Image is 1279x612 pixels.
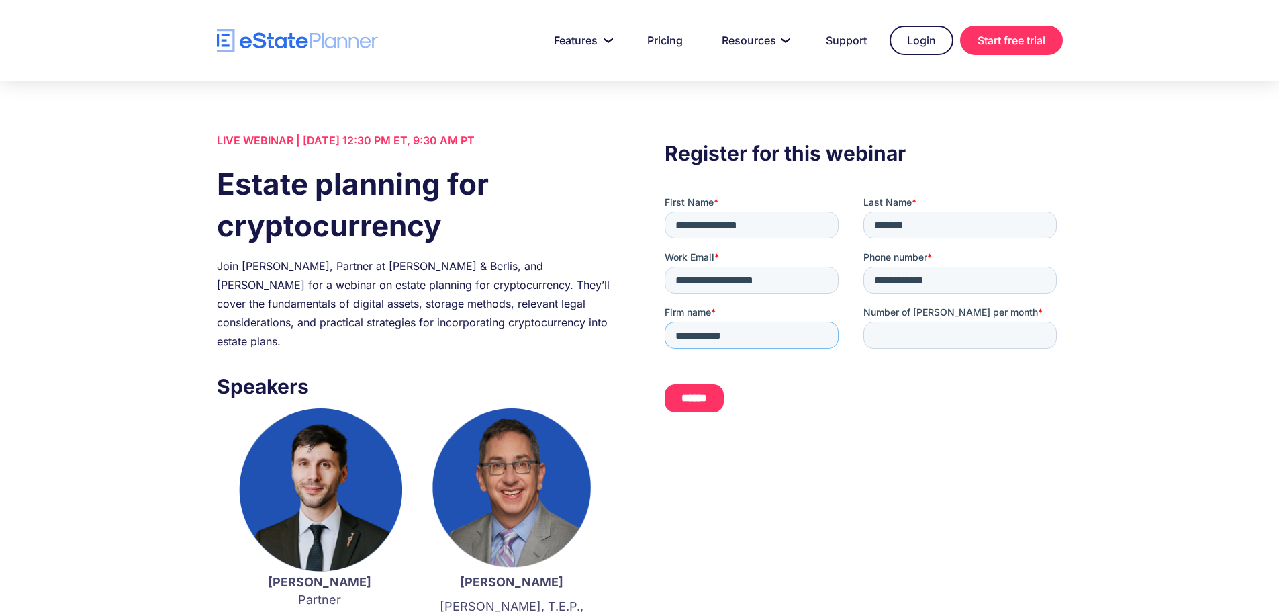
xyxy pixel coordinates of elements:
[217,131,614,150] div: LIVE WEBINAR | [DATE] 12:30 PM ET, 9:30 AM PT
[890,26,953,55] a: Login
[217,163,614,247] h1: Estate planning for cryptocurrency
[960,26,1063,55] a: Start free trial
[665,195,1062,424] iframe: Form 0
[810,27,883,54] a: Support
[268,575,371,589] strong: [PERSON_NAME]
[217,371,614,402] h3: Speakers
[237,574,402,609] p: Partner
[631,27,699,54] a: Pricing
[460,575,563,589] strong: [PERSON_NAME]
[706,27,803,54] a: Resources
[217,29,378,52] a: home
[538,27,624,54] a: Features
[665,138,1062,169] h3: Register for this webinar
[217,257,614,351] div: Join [PERSON_NAME], Partner at [PERSON_NAME] & Berlis, and [PERSON_NAME] for a webinar on estate ...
